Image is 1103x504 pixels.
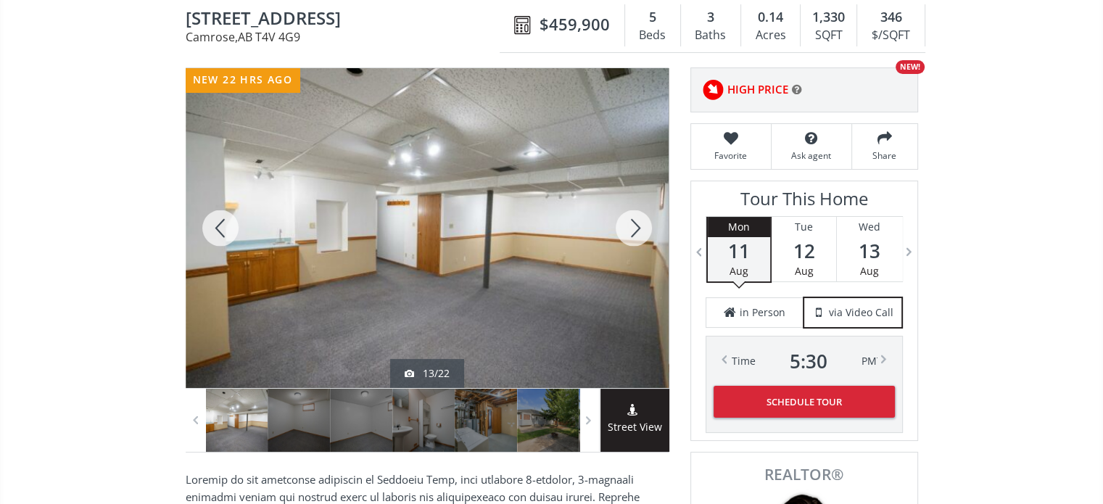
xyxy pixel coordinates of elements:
span: 11 [708,241,770,261]
span: Ask agent [779,149,844,162]
div: 346 [864,8,917,27]
span: Aug [730,264,748,278]
div: Mon [708,217,770,237]
div: Wed [837,217,902,237]
span: 5 : 30 [790,351,827,371]
span: HIGH PRICE [727,82,788,97]
span: 13 [837,241,902,261]
span: Aug [860,264,879,278]
div: $/SQFT [864,25,917,46]
span: REALTOR® [707,467,901,482]
div: 5426 60 Street Camrose, AB T4V 4G9 - Photo 13 of 22 [186,68,669,388]
div: Beds [632,25,673,46]
div: 0.14 [748,8,793,27]
span: 1,330 [812,8,845,27]
span: in Person [740,305,785,320]
button: Schedule Tour [714,386,895,418]
div: Tue [772,217,836,237]
span: Aug [794,264,813,278]
div: SQFT [808,25,849,46]
span: via Video Call [829,305,893,320]
span: 5426 60 Street [186,9,507,31]
div: Acres [748,25,793,46]
span: Share [859,149,910,162]
div: Time PM [732,351,877,371]
div: 5 [632,8,673,27]
div: new 22 hrs ago [186,68,300,92]
h3: Tour This Home [706,189,903,216]
div: 13/22 [405,366,450,381]
div: Baths [688,25,733,46]
span: Street View [600,419,669,436]
span: Favorite [698,149,764,162]
span: $459,900 [540,13,610,36]
span: 12 [772,241,836,261]
div: 3 [688,8,733,27]
img: rating icon [698,75,727,104]
div: NEW! [896,60,925,74]
span: Camrose , AB T4V 4G9 [186,31,507,43]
